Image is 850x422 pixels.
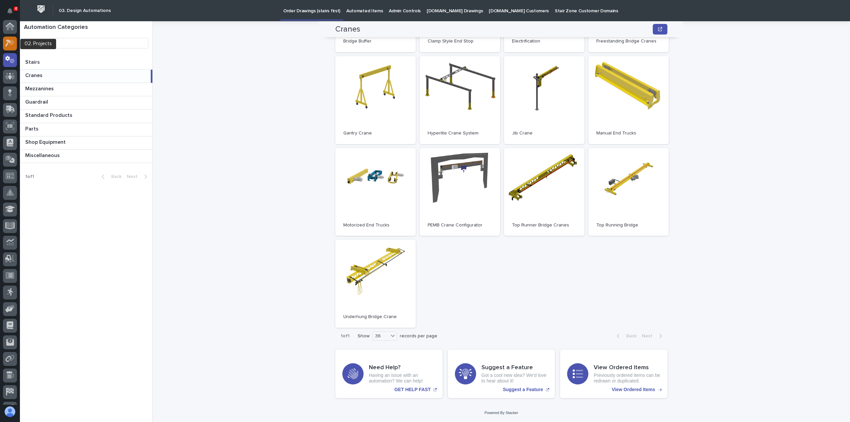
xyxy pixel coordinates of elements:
div: 36 [373,333,388,340]
a: Gantry Crane [335,56,416,144]
h3: Need Help? [369,364,436,372]
h2: 03. Design Automations [59,8,111,14]
a: GET HELP FAST [335,350,443,398]
h3: View Ordered Items [594,364,660,372]
h1: Automation Categories [24,24,148,31]
a: Top Running Bridge [588,148,669,236]
img: Workspace Logo [35,3,47,15]
div: Notifications4 [8,8,17,19]
p: Bridge Buffer [343,39,408,44]
p: Top Runner Bridge Cranes [512,222,576,228]
p: records per page [400,333,437,339]
p: Previously ordered items can be redrawn or duplicated. [594,373,660,384]
a: View Ordered Items [560,350,667,398]
button: Next [124,174,152,180]
button: Next [639,333,667,339]
p: Freestanding Bridge Cranes [596,39,661,44]
a: CranesCranes [20,70,152,83]
a: PEMB Crane Configurator [420,148,500,236]
button: users-avatar [3,405,17,419]
p: Clamp Style End Stop [428,39,492,44]
h2: Cranes [335,25,360,34]
a: Top Runner Bridge Cranes [504,148,584,236]
p: Having an issue with an automation? We can help! [369,373,436,384]
p: Top Running Bridge [596,222,661,228]
p: Motorized End Trucks [343,222,408,228]
p: View Ordered Items [612,387,655,392]
a: Hyperlite Crane System [420,56,500,144]
a: GuardrailGuardrail [20,96,152,110]
a: Underhung Bridge Crane [335,240,416,328]
a: MiscellaneousMiscellaneous [20,150,152,163]
p: Hyperlite Crane System [428,130,492,136]
a: Manual End Trucks [588,56,669,144]
p: Got a cool new idea? We'd love to hear about it! [481,373,548,384]
button: Notifications [3,4,17,18]
p: GET HELP FAST [394,387,431,392]
span: Next [127,174,141,179]
a: Shop EquipmentShop Equipment [20,136,152,150]
a: PartsParts [20,123,152,136]
input: Search [24,38,148,48]
p: Mezzanines [25,84,55,92]
p: Manual End Trucks [596,130,661,136]
a: Standard ProductsStandard Products [20,110,152,123]
p: Standard Products [25,111,74,119]
h3: Suggest a Feature [481,364,548,372]
a: Motorized End Trucks [335,148,416,236]
p: 1 of 1 [335,328,355,344]
p: Underhung Bridge Crane [343,314,408,320]
a: Jib Crane [504,56,584,144]
p: Miscellaneous [25,151,61,159]
a: Powered By Stacker [484,411,518,415]
a: MezzaninesMezzanines [20,83,152,96]
p: Stairs [25,58,41,65]
p: 4 [15,6,17,11]
p: PEMB Crane Configurator [428,222,492,228]
p: Jib Crane [512,130,576,136]
span: Back [622,334,637,338]
a: Suggest a Feature [448,350,555,398]
p: Guardrail [25,98,49,105]
p: Cranes [25,71,44,79]
p: Show [358,333,370,339]
span: Next [642,334,656,338]
a: StairsStairs [20,56,152,70]
p: 1 of 1 [20,169,40,185]
span: Back [107,174,122,179]
p: Shop Equipment [25,138,67,145]
p: Suggest a Feature [503,387,543,392]
button: Back [611,333,639,339]
button: Back [96,174,124,180]
p: Electrification [512,39,576,44]
p: Parts [25,125,40,132]
p: Gantry Crane [343,130,408,136]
